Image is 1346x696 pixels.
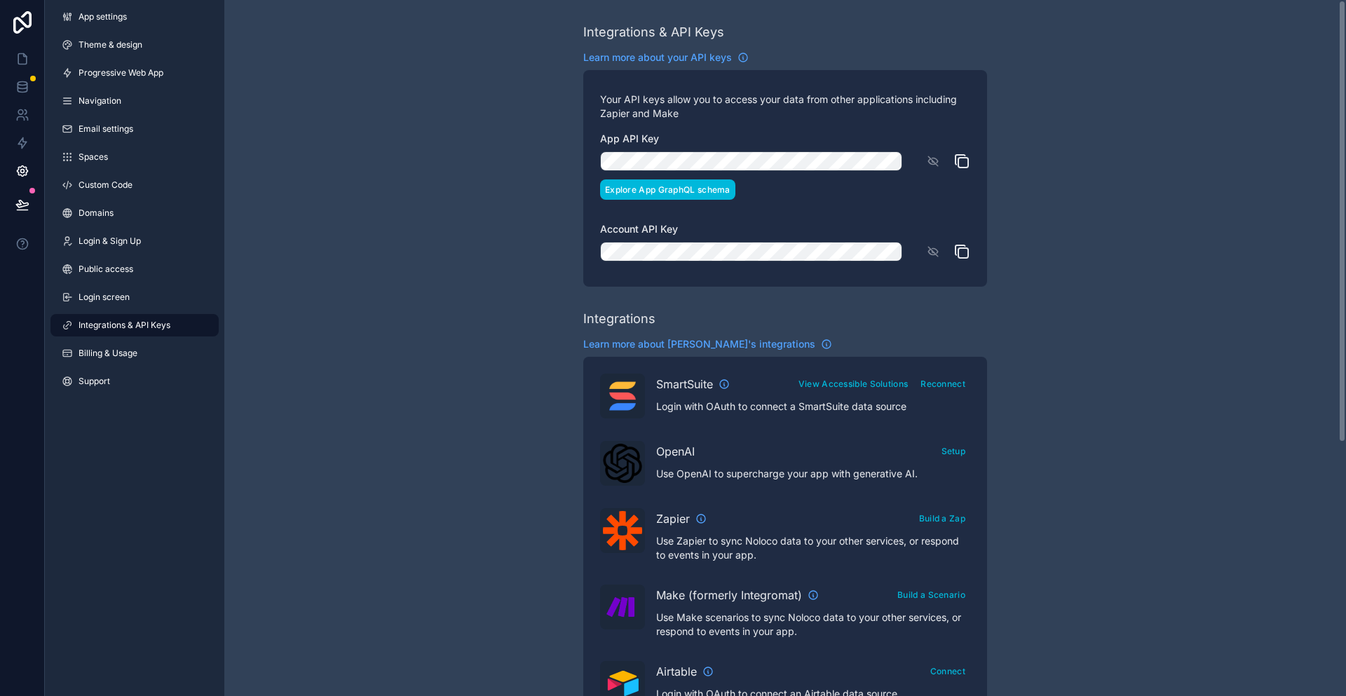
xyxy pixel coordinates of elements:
[79,95,121,107] span: Navigation
[50,314,219,336] a: Integrations & API Keys
[914,508,970,528] button: Build a Zap
[79,39,142,50] span: Theme & design
[937,443,971,457] a: Setup
[656,400,970,414] p: Login with OAuth to connect a SmartSuite data source
[50,258,219,280] a: Public access
[50,146,219,168] a: Spaces
[794,376,913,390] a: View Accessible Solutions
[50,370,219,393] a: Support
[50,342,219,364] a: Billing & Usage
[50,202,219,224] a: Domains
[50,34,219,56] a: Theme & design
[600,93,970,121] p: Your API keys allow you to access your data from other applications including Zapier and Make
[50,118,219,140] a: Email settings
[79,179,132,191] span: Custom Code
[603,587,642,627] img: Make (formerly Integromat)
[656,587,802,603] span: Make (formerly Integromat)
[79,67,163,79] span: Progressive Web App
[600,223,678,235] span: Account API Key
[50,230,219,252] a: Login & Sign Up
[937,441,971,461] button: Setup
[50,62,219,84] a: Progressive Web App
[600,132,659,144] span: App API Key
[50,6,219,28] a: App settings
[656,376,713,393] span: SmartSuite
[600,182,735,196] a: Explore App GraphQL schema
[656,663,697,680] span: Airtable
[892,587,970,601] a: Build a Scenario
[925,661,970,681] button: Connect
[79,11,127,22] span: App settings
[656,443,695,460] span: OpenAI
[892,585,970,605] button: Build a Scenario
[50,90,219,112] a: Navigation
[656,610,970,639] p: Use Make scenarios to sync Noloco data to your other services, or respond to events in your app.
[916,376,970,390] a: Reconnect
[656,510,690,527] span: Zapier
[50,174,219,196] a: Custom Code
[794,374,913,394] button: View Accessible Solutions
[79,348,137,359] span: Billing & Usage
[925,663,970,677] a: Connect
[583,337,815,351] span: Learn more about [PERSON_NAME]'s integrations
[583,309,655,329] div: Integrations
[583,50,749,64] a: Learn more about your API keys
[79,236,141,247] span: Login & Sign Up
[656,534,970,562] p: Use Zapier to sync Noloco data to your other services, or respond to events in your app.
[600,179,735,200] button: Explore App GraphQL schema
[79,292,130,303] span: Login screen
[603,444,642,483] img: OpenAI
[914,510,970,524] a: Build a Zap
[603,376,642,416] img: SmartSuite
[79,376,110,387] span: Support
[583,22,724,42] div: Integrations & API Keys
[79,320,170,331] span: Integrations & API Keys
[79,123,133,135] span: Email settings
[656,467,970,481] p: Use OpenAI to supercharge your app with generative AI.
[583,337,832,351] a: Learn more about [PERSON_NAME]'s integrations
[583,50,732,64] span: Learn more about your API keys
[603,511,642,550] img: Zapier
[79,151,108,163] span: Spaces
[916,374,970,394] button: Reconnect
[50,286,219,308] a: Login screen
[79,207,114,219] span: Domains
[79,264,133,275] span: Public access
